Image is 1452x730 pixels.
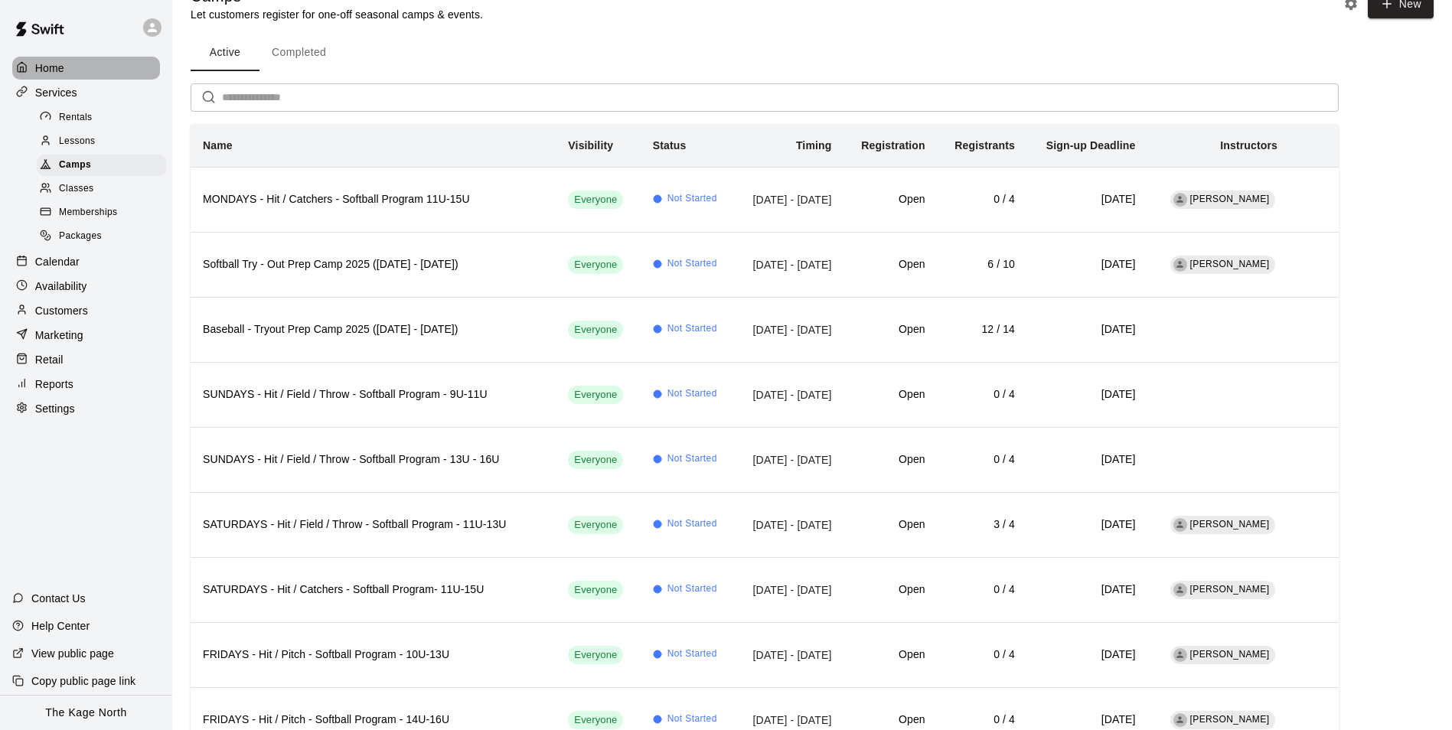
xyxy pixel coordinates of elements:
[12,275,160,298] div: Availability
[950,191,1015,208] h6: 0 / 4
[1039,256,1136,273] h6: [DATE]
[568,139,613,152] b: Visibility
[203,517,543,533] h6: SATURDAYS - Hit / Field / Throw - Softball Program - 11U-13U
[35,254,80,269] p: Calendar
[1173,258,1187,272] div: Brittani Goettsch
[667,191,717,207] span: Not Started
[568,191,623,209] div: This service is visible to all of your customers
[856,582,925,598] h6: Open
[950,582,1015,598] h6: 0 / 4
[35,328,83,343] p: Marketing
[856,712,925,728] h6: Open
[568,518,623,533] span: Everyone
[568,581,623,599] div: This service is visible to all of your customers
[1039,582,1136,598] h6: [DATE]
[856,451,925,468] h6: Open
[667,712,717,727] span: Not Started
[203,191,543,208] h6: MONDAYS - Hit / Catchers - Softball Program 11U-15U
[37,178,166,200] div: Classes
[203,321,543,338] h6: Baseball - Tryout Prep Camp 2025 ([DATE] - [DATE])
[12,373,160,396] div: Reports
[191,7,483,22] p: Let customers register for one-off seasonal camps & events.
[1173,713,1187,727] div: Brittani Goettsch
[1039,191,1136,208] h6: [DATE]
[12,324,160,347] a: Marketing
[37,106,172,129] a: Rentals
[861,139,925,152] b: Registration
[59,158,91,173] span: Camps
[35,60,64,76] p: Home
[568,648,623,663] span: Everyone
[59,110,93,125] span: Rentals
[653,139,687,152] b: Status
[59,134,96,149] span: Lessons
[1039,517,1136,533] h6: [DATE]
[954,139,1015,152] b: Registrants
[950,647,1015,663] h6: 0 / 4
[568,323,623,337] span: Everyone
[45,705,127,721] p: The Kage North
[31,618,90,634] p: Help Center
[1173,193,1187,207] div: Brittani Goettsch
[37,178,172,201] a: Classes
[950,451,1015,468] h6: 0 / 4
[12,81,160,104] a: Services
[37,226,166,247] div: Packages
[568,711,623,729] div: This service is visible to all of your customers
[568,451,623,469] div: This service is visible to all of your customers
[568,583,623,598] span: Everyone
[950,386,1015,403] h6: 0 / 4
[1190,519,1270,530] span: [PERSON_NAME]
[568,258,623,272] span: Everyone
[1039,321,1136,338] h6: [DATE]
[568,321,623,339] div: This service is visible to all of your customers
[37,225,172,249] a: Packages
[37,201,172,225] a: Memberships
[1173,518,1187,532] div: Brittani Goettsch
[1190,584,1270,595] span: [PERSON_NAME]
[59,229,102,244] span: Packages
[37,155,166,176] div: Camps
[856,517,925,533] h6: Open
[667,321,717,337] span: Not Started
[735,557,844,622] td: [DATE] - [DATE]
[568,193,623,207] span: Everyone
[1220,139,1277,152] b: Instructors
[735,362,844,427] td: [DATE] - [DATE]
[667,451,717,467] span: Not Started
[667,582,717,597] span: Not Started
[259,34,338,71] button: Completed
[31,673,135,689] p: Copy public page link
[667,386,717,402] span: Not Started
[59,205,117,220] span: Memberships
[12,348,160,371] a: Retail
[667,517,717,532] span: Not Started
[735,427,844,492] td: [DATE] - [DATE]
[1039,712,1136,728] h6: [DATE]
[203,451,543,468] h6: SUNDAYS - Hit / Field / Throw - Softball Program - 13U - 16U
[950,517,1015,533] h6: 3 / 4
[568,713,623,728] span: Everyone
[568,388,623,402] span: Everyone
[1039,647,1136,663] h6: [DATE]
[12,57,160,80] div: Home
[950,256,1015,273] h6: 6 / 10
[31,591,86,606] p: Contact Us
[12,250,160,273] a: Calendar
[1173,583,1187,597] div: Brittani Goettsch
[12,299,160,322] a: Customers
[35,352,64,367] p: Retail
[735,622,844,687] td: [DATE] - [DATE]
[568,453,623,468] span: Everyone
[1046,139,1136,152] b: Sign-up Deadline
[59,181,93,197] span: Classes
[31,646,114,661] p: View public page
[568,386,623,404] div: This service is visible to all of your customers
[856,321,925,338] h6: Open
[37,154,172,178] a: Camps
[203,139,233,152] b: Name
[12,397,160,420] a: Settings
